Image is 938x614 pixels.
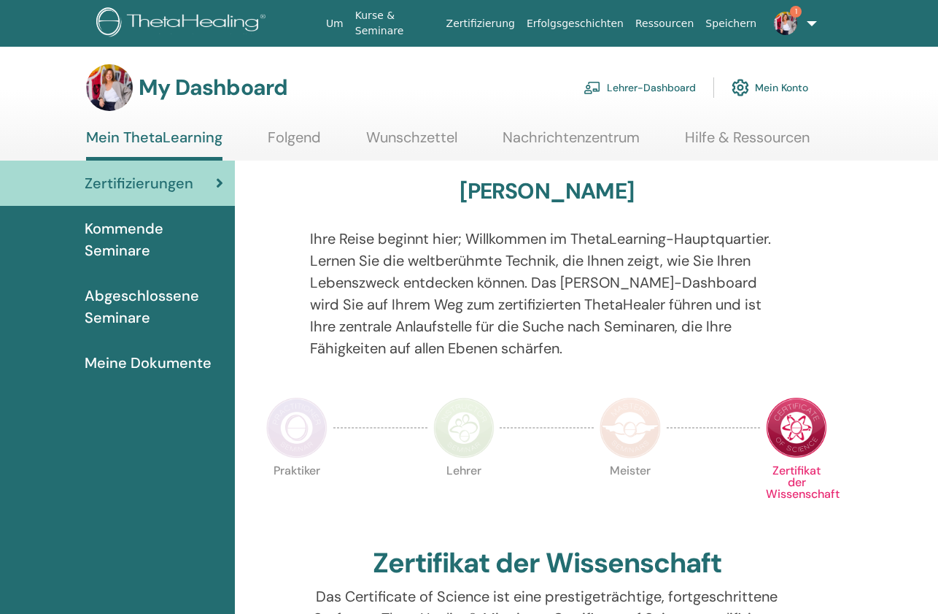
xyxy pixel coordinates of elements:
img: default.jpg [86,64,133,111]
span: Abgeschlossene Seminare [85,285,223,329]
span: Zertifizierungen [85,172,193,194]
p: Zertifikat der Wissenschaft [766,465,827,526]
h2: Zertifikat der Wissenschaft [373,547,721,580]
p: Meister [600,465,661,526]
span: Kommende Seminare [85,218,223,261]
span: Meine Dokumente [85,352,212,374]
a: Erfolgsgeschichten [521,10,629,37]
img: cog.svg [732,75,749,100]
span: 1 [790,6,802,18]
p: Lehrer [433,465,495,526]
img: Instructor [433,397,495,458]
a: Ressourcen [629,10,699,37]
a: Nachrichtenzentrum [503,128,640,157]
img: Practitioner [266,397,327,458]
img: default.jpg [774,12,797,35]
img: logo.png [96,7,271,40]
a: Mein ThetaLearning [86,128,222,161]
img: chalkboard-teacher.svg [584,81,601,94]
p: Ihre Reise beginnt hier; Willkommen im ThetaLearning-Hauptquartier. Lernen Sie die weltberühmte T... [310,228,783,359]
a: Um [320,10,349,37]
a: Folgend [268,128,321,157]
img: Master [600,397,661,458]
h3: My Dashboard [139,74,287,101]
img: Certificate of Science [766,397,827,458]
p: Praktiker [266,465,327,526]
a: Lehrer-Dashboard [584,72,696,104]
a: Kurse & Seminare [349,2,441,45]
a: Hilfe & Ressourcen [685,128,810,157]
a: Speichern [699,10,762,37]
a: Wunschzettel [366,128,457,157]
a: Zertifizierung [441,10,521,37]
a: Mein Konto [732,72,808,104]
h3: [PERSON_NAME] [460,178,634,204]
